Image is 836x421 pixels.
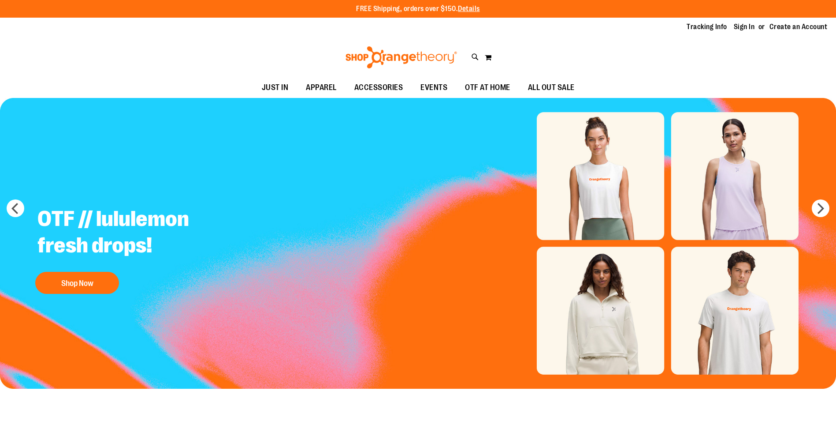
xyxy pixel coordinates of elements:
span: APPAREL [306,78,337,98]
img: Shop Orangetheory [344,46,458,68]
span: JUST IN [262,78,289,98]
span: ALL OUT SALE [528,78,575,98]
span: ACCESSORIES [354,78,403,98]
a: Details [458,5,480,13]
button: next [812,199,829,217]
a: Create an Account [769,22,828,32]
button: Shop Now [35,272,119,294]
a: Tracking Info [687,22,727,32]
span: EVENTS [420,78,447,98]
span: OTF AT HOME [465,78,510,98]
p: FREE Shipping, orders over $150. [356,4,480,14]
h2: OTF // lululemon fresh drops! [31,199,250,267]
button: prev [7,199,24,217]
a: Sign In [734,22,755,32]
a: OTF // lululemon fresh drops! Shop Now [31,199,250,298]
